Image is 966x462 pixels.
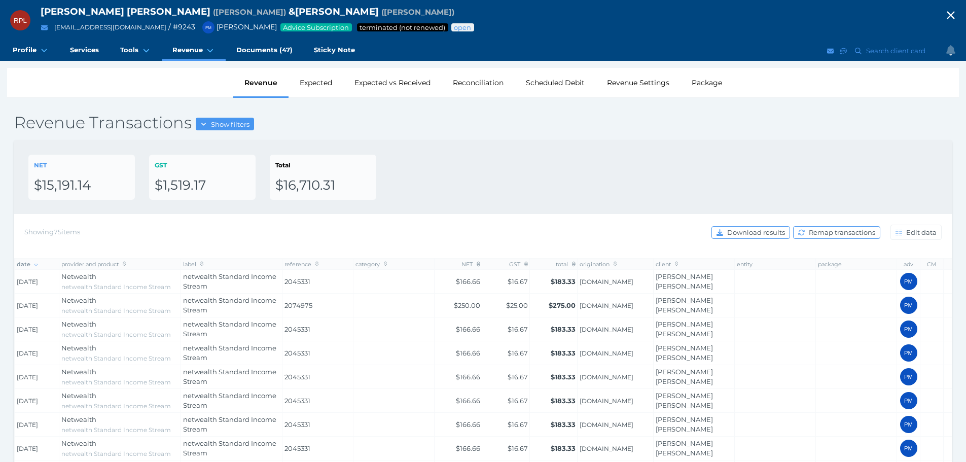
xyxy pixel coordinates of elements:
span: netwealth Standard Income Stream [61,378,171,386]
span: [DOMAIN_NAME] [580,397,652,405]
span: 2045331 [284,277,351,287]
button: Show filters [196,118,254,130]
span: Netwealth [61,272,96,280]
span: [DOMAIN_NAME] [580,373,652,381]
span: NET [461,261,480,268]
span: $16.67 [508,444,528,452]
span: $166.66 [456,420,480,429]
span: netwealth Standard Income Stream [183,368,276,386]
span: netwealth Standard Income Stream [183,272,276,291]
span: 2045331 [284,396,351,406]
span: Tools [120,46,138,54]
button: SMS [839,45,849,57]
span: $275.00 [549,301,576,309]
div: Revenue [233,68,289,97]
span: netwealth Standard Income Stream [61,354,171,362]
span: netwealth Standard Income Stream [183,439,276,457]
div: Scheduled Debit [515,68,596,97]
td: [DATE] [15,437,59,460]
span: $16.67 [508,397,528,405]
td: [DATE] [15,270,59,294]
span: $183.33 [551,397,576,405]
span: Total [275,161,291,169]
a: [PERSON_NAME] [PERSON_NAME] [656,368,713,386]
span: & [PERSON_NAME] [289,6,379,17]
td: [DATE] [15,413,59,437]
th: entity [735,259,816,270]
a: [EMAIL_ADDRESS][DOMAIN_NAME] [54,23,166,31]
a: Documents (47) [226,41,303,61]
td: [DATE] [15,294,59,317]
button: Email [826,45,836,57]
span: client [656,261,678,268]
td: AdamMatthewsDRF.cm [578,294,654,317]
a: [PERSON_NAME] [PERSON_NAME] [656,272,713,291]
span: 2074975 [284,301,351,311]
span: [DOMAIN_NAME] [580,349,652,358]
span: Netwealth [61,368,96,376]
span: Showing 75 items [24,228,80,236]
span: netwealth Standard Income Stream [183,296,276,314]
div: Expected [289,68,343,97]
span: PM [904,421,913,428]
div: $1,519.17 [155,177,250,194]
span: PM [205,25,211,30]
span: netwealth Standard Income Stream [61,450,171,457]
span: $16.67 [508,420,528,429]
span: Edit data [904,228,941,236]
button: Download results [711,226,790,239]
div: Revenue Settings [596,68,681,97]
a: [PERSON_NAME] [PERSON_NAME] [656,344,713,362]
span: $183.33 [551,420,576,429]
span: netwealth Standard Income Stream [61,283,171,291]
span: $16.67 [508,325,528,333]
span: Netwealth [61,296,96,304]
span: [DOMAIN_NAME] [580,278,652,286]
button: Email [38,21,51,34]
span: netwealth Standard Income Stream [183,344,276,362]
span: $250.00 [454,301,480,309]
span: $166.66 [456,444,480,452]
td: AdamMatthewsDRF.cm [578,341,654,365]
th: CM [920,259,944,270]
span: Preferred name [381,7,454,17]
td: [DATE] [15,365,59,389]
div: $15,191.14 [34,177,129,194]
div: Peter McDonald [900,416,917,433]
a: [PERSON_NAME] [PERSON_NAME] [656,296,713,314]
span: PM [904,374,913,380]
span: $16.67 [508,373,528,381]
span: Netwealth [61,392,96,400]
span: [DOMAIN_NAME] [580,302,652,310]
td: AdamMatthewsDRF.cm [578,270,654,294]
span: [DOMAIN_NAME] [580,445,652,453]
span: [DOMAIN_NAME] [580,421,652,429]
span: origination [580,261,617,268]
span: PM [904,326,913,332]
td: 2045331 [282,317,353,341]
a: Revenue [162,41,226,61]
th: adv [897,259,920,270]
span: PM [904,302,913,308]
span: $183.33 [551,444,576,452]
span: Download results [725,228,790,236]
span: netwealth Standard Income Stream [183,392,276,410]
span: GST [155,161,167,169]
span: / # 9243 [168,22,195,31]
span: $183.33 [551,277,576,286]
span: date [17,261,38,268]
span: Services [70,46,99,54]
span: 2045331 [284,420,351,430]
div: Peter McDonald [900,344,917,362]
button: Search client card [850,45,931,57]
button: Remap transactions [793,226,880,239]
td: 2045331 [282,437,353,460]
td: AdamMatthewsDRF.cm [578,365,654,389]
span: $183.33 [551,349,576,357]
span: $183.33 [551,325,576,333]
span: Advice Subscription [282,23,350,31]
span: PM [904,445,913,451]
span: category [355,261,387,268]
span: Netwealth [61,415,96,423]
td: [DATE] [15,341,59,365]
